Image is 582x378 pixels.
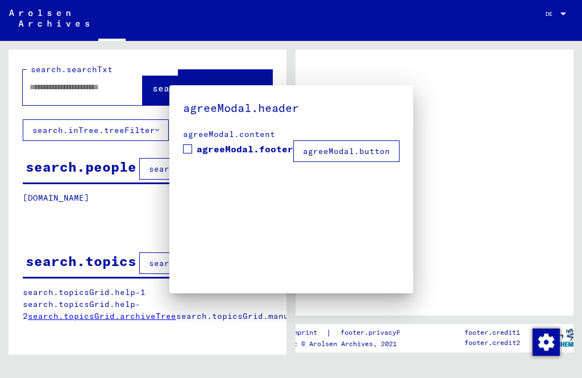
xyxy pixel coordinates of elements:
[197,142,293,156] span: agreeModal.footer
[293,140,400,162] button: agreeModal.button
[532,328,559,355] div: Zustimmung ändern
[183,128,400,140] div: agreeModal.content
[533,329,560,356] img: Zustimmung ändern
[183,99,400,117] h5: agreeModal.header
